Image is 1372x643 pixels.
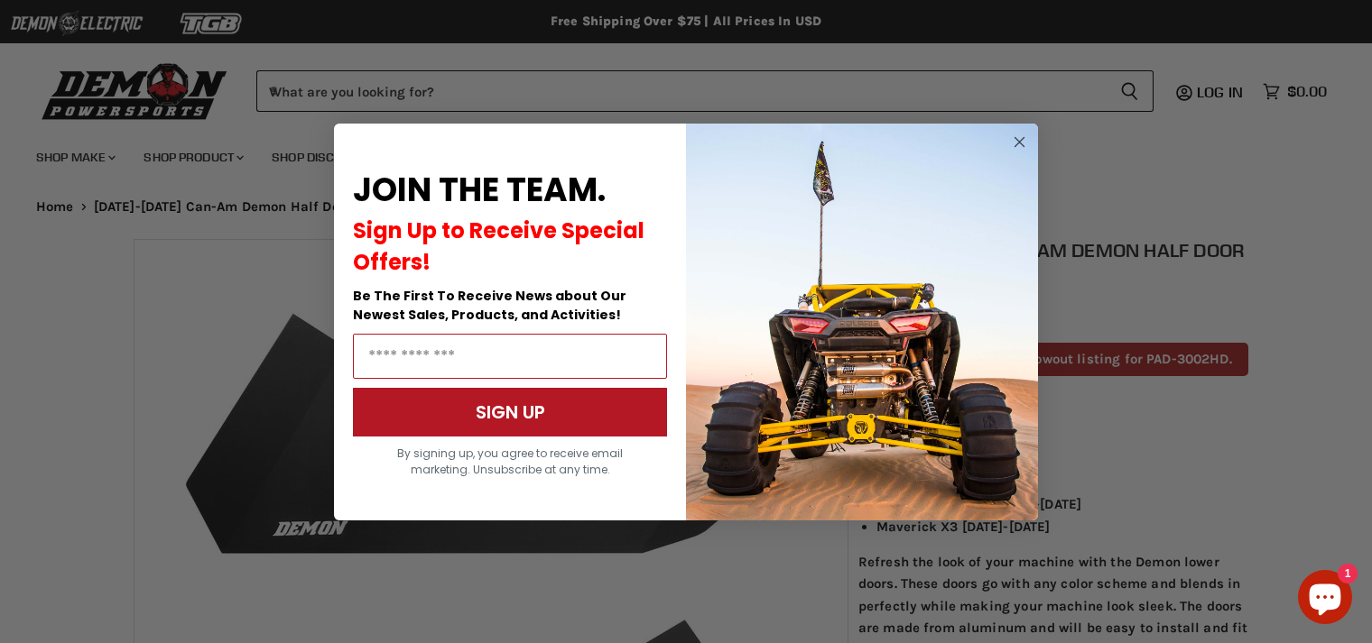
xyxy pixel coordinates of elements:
inbox-online-store-chat: Shopify online store chat [1293,570,1358,629]
button: SIGN UP [353,388,667,436]
span: JOIN THE TEAM. [353,167,606,213]
span: By signing up, you agree to receive email marketing. Unsubscribe at any time. [397,446,623,477]
span: Sign Up to Receive Special Offers! [353,216,644,277]
img: a9095488-b6e7-41ba-879d-588abfab540b.jpeg [686,124,1038,520]
button: Close dialog [1008,131,1031,153]
input: Email Address [353,334,667,379]
span: Be The First To Receive News about Our Newest Sales, Products, and Activities! [353,287,626,324]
